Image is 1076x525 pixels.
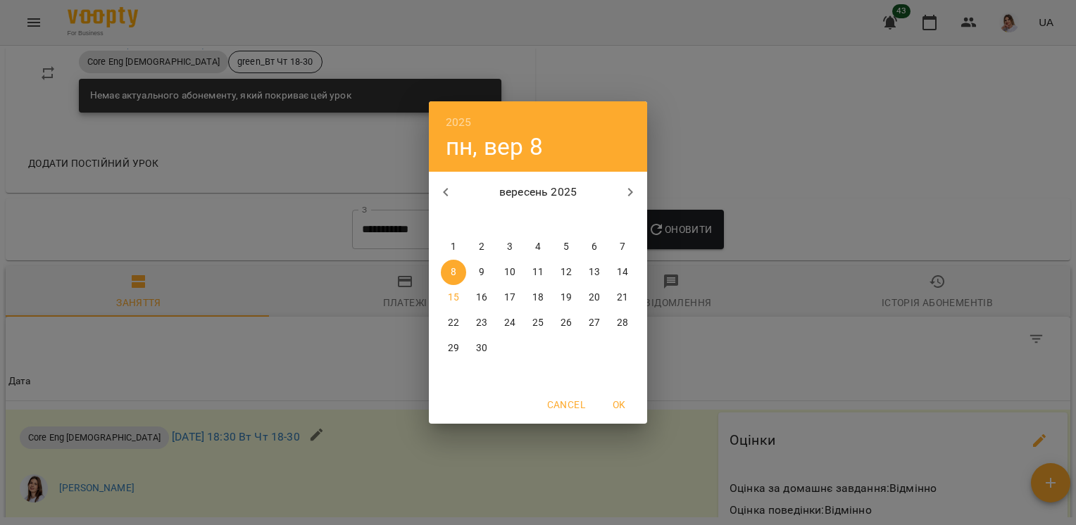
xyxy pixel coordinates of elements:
[469,336,494,361] button: 30
[504,265,515,279] p: 10
[441,234,466,260] button: 1
[532,316,544,330] p: 25
[620,240,625,254] p: 7
[497,310,523,336] button: 24
[592,240,597,254] p: 6
[504,291,515,305] p: 17
[525,285,551,310] button: 18
[441,336,466,361] button: 29
[589,291,600,305] p: 20
[441,260,466,285] button: 8
[469,285,494,310] button: 16
[589,265,600,279] p: 13
[610,260,635,285] button: 14
[451,265,456,279] p: 8
[553,310,579,336] button: 26
[582,213,607,227] span: сб
[448,291,459,305] p: 15
[532,265,544,279] p: 11
[589,316,600,330] p: 27
[553,213,579,227] span: пт
[476,341,487,355] p: 30
[469,310,494,336] button: 23
[563,240,569,254] p: 5
[476,291,487,305] p: 16
[610,285,635,310] button: 21
[441,213,466,227] span: пн
[479,240,484,254] p: 2
[469,234,494,260] button: 2
[497,260,523,285] button: 10
[610,310,635,336] button: 28
[582,310,607,336] button: 27
[596,392,642,417] button: OK
[535,240,541,254] p: 4
[448,316,459,330] p: 22
[463,184,614,201] p: вересень 2025
[553,285,579,310] button: 19
[446,113,472,132] button: 2025
[525,213,551,227] span: чт
[582,260,607,285] button: 13
[525,234,551,260] button: 4
[582,285,607,310] button: 20
[561,316,572,330] p: 26
[507,240,513,254] p: 3
[451,240,456,254] p: 1
[525,260,551,285] button: 11
[547,396,585,413] span: Cancel
[497,285,523,310] button: 17
[469,213,494,227] span: вт
[542,392,591,417] button: Cancel
[469,260,494,285] button: 9
[582,234,607,260] button: 6
[441,285,466,310] button: 15
[610,213,635,227] span: нд
[610,234,635,260] button: 7
[553,260,579,285] button: 12
[602,396,636,413] span: OK
[525,310,551,336] button: 25
[497,213,523,227] span: ср
[617,291,628,305] p: 21
[448,341,459,355] p: 29
[553,234,579,260] button: 5
[446,132,543,161] button: пн, вер 8
[476,316,487,330] p: 23
[617,316,628,330] p: 28
[479,265,484,279] p: 9
[532,291,544,305] p: 18
[617,265,628,279] p: 14
[441,310,466,336] button: 22
[561,291,572,305] p: 19
[561,265,572,279] p: 12
[497,234,523,260] button: 3
[504,316,515,330] p: 24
